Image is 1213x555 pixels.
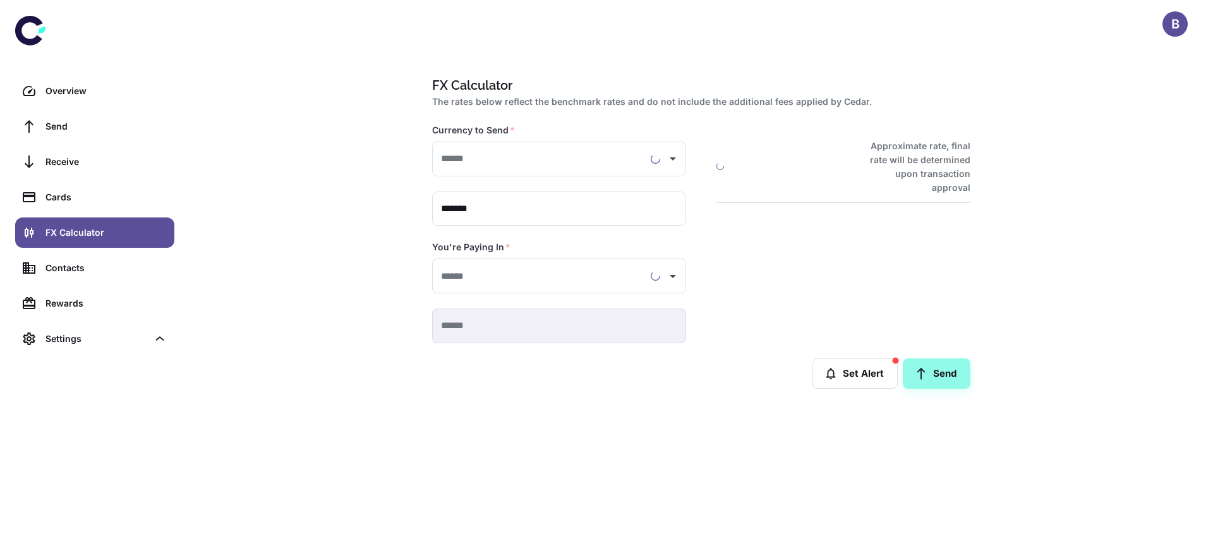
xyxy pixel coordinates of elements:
a: Overview [15,76,174,106]
div: Send [45,119,167,133]
div: Settings [15,324,174,354]
h6: Approximate rate, final rate will be determined upon transaction approval [856,139,970,195]
a: Cards [15,182,174,212]
h1: FX Calculator [432,76,965,95]
label: Currency to Send [432,124,515,137]
a: Receive [15,147,174,177]
label: You're Paying In [432,241,510,253]
a: FX Calculator [15,217,174,248]
a: Send [15,111,174,142]
button: Set Alert [812,358,898,389]
a: Rewards [15,288,174,319]
div: Cards [45,190,167,204]
div: FX Calculator [45,226,167,240]
button: B [1162,11,1188,37]
div: Overview [45,84,167,98]
div: Rewards [45,296,167,310]
a: Send [903,358,970,389]
button: Open [664,267,682,285]
div: Receive [45,155,167,169]
div: Settings [45,332,148,346]
a: Contacts [15,253,174,283]
div: Contacts [45,261,167,275]
button: Open [664,150,682,168]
